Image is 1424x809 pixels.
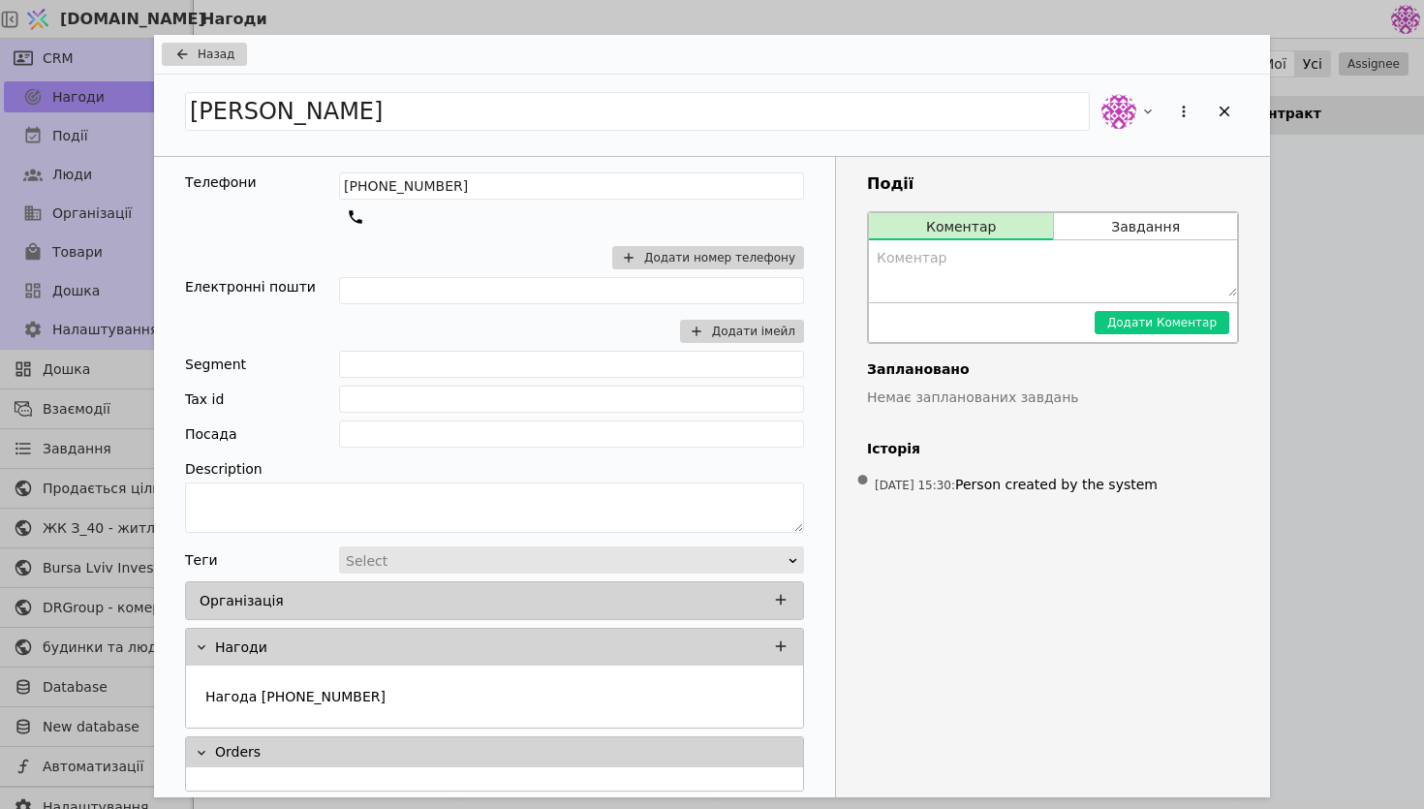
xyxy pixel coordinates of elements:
[867,172,1239,196] h3: Події
[875,479,955,492] span: [DATE] 15:30 :
[185,351,246,378] div: Segment
[680,320,804,343] button: Додати імейл
[612,246,804,269] button: Додати номер телефону
[205,687,386,707] p: Нагода [PHONE_NUMBER]
[1101,94,1136,129] img: de
[185,455,804,482] div: Description
[185,386,224,413] div: Tax id
[867,359,1239,380] h4: Заплановано
[198,46,234,63] span: Назад
[200,591,284,611] p: Організація
[185,172,257,193] div: Телефони
[1095,311,1229,334] button: Додати Коментар
[215,638,267,658] p: Нагоди
[154,35,1270,797] div: Add Opportunity
[853,456,873,506] span: •
[185,420,237,448] div: Посада
[869,213,1053,240] button: Коментар
[867,439,1239,459] h4: Історія
[1054,213,1237,240] button: Завдання
[185,546,218,574] div: Теги
[955,477,1158,492] span: Person created by the system
[215,742,261,762] p: Orders
[867,388,1239,408] p: Немає запланованих завдань
[185,277,316,297] div: Електронні пошти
